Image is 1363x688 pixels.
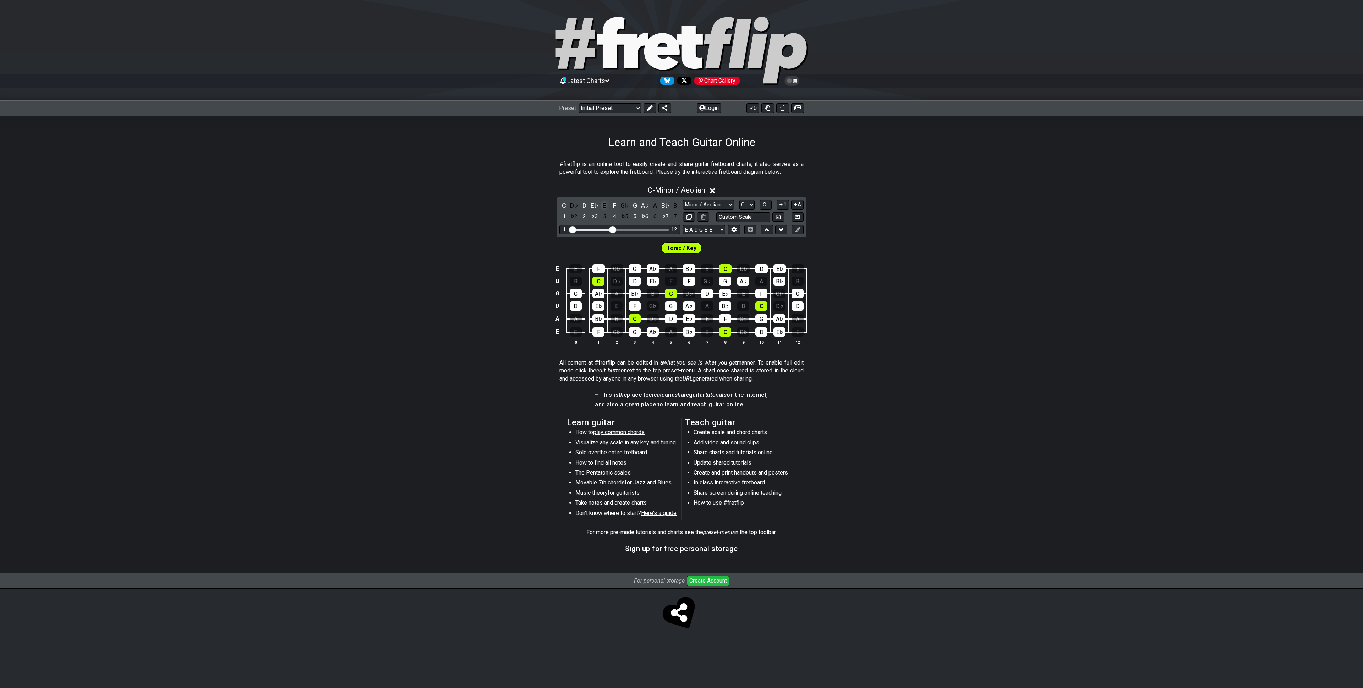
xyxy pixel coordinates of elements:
[567,77,605,84] span: Latest Charts
[694,469,795,479] li: Create and print handouts and posters
[570,314,582,323] div: A
[569,264,582,273] div: E
[701,301,713,311] div: A
[694,449,795,459] li: Share charts and tutorials online
[687,576,729,586] button: Create Account
[680,338,698,346] th: 6
[662,338,680,346] th: 5
[773,289,785,298] div: G♭
[575,499,647,506] span: Take notes and create charts
[575,428,677,438] li: How to
[752,338,771,346] th: 10
[640,212,650,221] div: toggle scale degree
[559,359,804,383] p: All content at #fretflip can be edited in a manner. To enable full edit mode click the next to th...
[592,264,605,273] div: F
[647,264,659,273] div: A♭
[629,264,641,273] div: G
[771,338,789,346] th: 11
[755,327,767,337] div: D
[575,469,631,476] span: The Pentatonic scales
[773,301,785,311] div: D♭
[683,314,695,323] div: E♭
[737,301,749,311] div: B
[776,103,789,113] button: Print
[595,391,768,399] h4: – This is place to and guitar on the Internet,
[728,225,740,234] button: Edit Tuning
[792,212,804,222] button: Create Image
[694,459,795,469] li: Update shared tutorials
[553,312,562,326] td: A
[705,392,727,398] em: tutorials
[651,212,660,221] div: toggle scale degree
[610,201,619,210] div: toggle pitch class
[671,212,680,221] div: toggle scale degree
[683,264,695,273] div: B♭
[755,314,767,323] div: G
[575,449,677,459] li: Solo over
[789,338,807,346] th: 12
[664,598,699,632] span: Click to store and share!
[649,392,664,398] em: create
[739,200,755,210] select: Tonic/Root
[590,338,608,346] th: 1
[671,201,680,210] div: toggle pitch class
[611,264,623,273] div: G♭
[566,338,585,346] th: 0
[611,314,623,323] div: B
[683,327,695,337] div: B♭
[610,212,619,221] div: toggle scale degree
[586,528,777,536] p: For more pre-made tutorials and charts see the in the top toolbar.
[788,78,796,84] span: Toggle light / dark theme
[553,325,562,339] td: E
[641,510,677,516] span: Here's a guide
[683,212,695,222] button: Copy
[626,338,644,346] th: 3
[590,212,599,221] div: toggle scale degree
[553,287,562,300] td: G
[719,289,731,298] div: E♭
[611,327,623,337] div: G♭
[701,264,713,273] div: B
[592,277,604,286] div: C
[683,289,695,298] div: D♭
[553,275,562,287] td: B
[625,545,738,553] h3: Sign up for free personal storage
[657,77,674,85] a: Follow #fretflip at Bluesky
[792,264,804,273] div: E
[651,201,660,210] div: toggle pitch class
[683,301,695,311] div: A♭
[575,479,625,486] span: Movable 7th chords
[792,327,804,337] div: E
[593,429,645,435] span: play common chords
[772,212,784,222] button: Store user defined scale
[694,428,795,438] li: Create scale and chord charts
[575,489,677,499] li: for guitarists
[553,300,562,312] td: D
[792,277,804,286] div: B
[761,225,773,234] button: Move up
[575,439,676,446] span: Visualize any scale in any key and tuning
[773,264,786,273] div: E♭
[634,577,685,584] i: For personal storage
[563,227,566,233] div: 1
[608,135,755,149] h1: Learn and Teach Guitar Online
[791,103,804,113] button: Create image
[777,200,789,210] button: 1
[694,499,744,506] span: How to use #fretflip
[683,277,695,286] div: F
[719,327,731,337] div: C
[755,277,767,286] div: A
[719,314,731,323] div: F
[737,289,749,298] div: E
[663,359,737,366] em: what you see is what you get
[590,201,599,210] div: toggle pitch class
[599,449,647,456] span: the entire fretboard
[570,212,579,221] div: toggle scale degree
[773,277,785,286] div: B♭
[685,418,796,426] h2: Teach guitar
[701,289,713,298] div: D
[595,401,768,409] h4: and also a great place to learn and teach guitar online.
[761,103,774,113] button: Toggle Dexterity for all fretkits
[737,327,749,337] div: D♭
[661,201,670,210] div: toggle pitch class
